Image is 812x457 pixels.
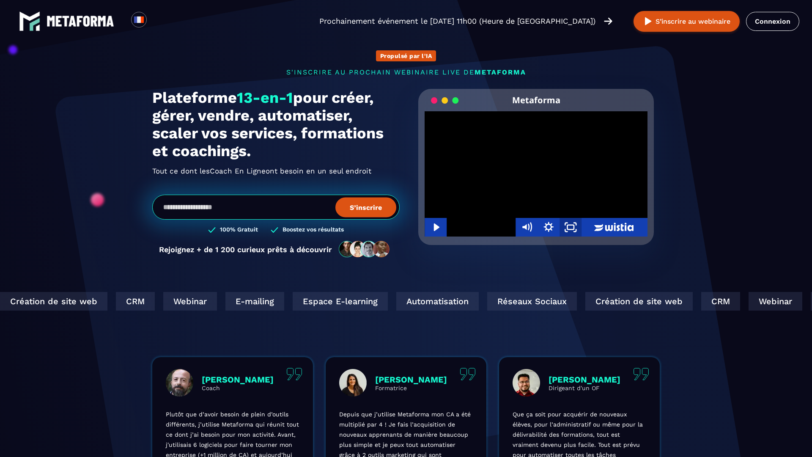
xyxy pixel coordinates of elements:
p: [PERSON_NAME] [375,374,447,385]
p: [PERSON_NAME] [549,374,620,385]
span: Coach En Ligne [210,164,266,178]
input: Search for option [154,16,160,26]
p: Formatrice [375,385,447,391]
div: Webinar [163,292,217,311]
button: Unfullscreen [560,218,582,237]
img: quote [460,368,476,380]
img: arrow-right [604,17,612,26]
img: loading [431,96,459,105]
span: 13-en-1 [237,89,293,107]
button: Show settings menu [538,218,560,237]
img: checked [208,226,216,234]
div: Réseaux Sociaux [487,292,577,311]
img: checked [271,226,278,234]
p: [PERSON_NAME] [202,374,274,385]
h1: Plateforme pour créer, gérer, vendre, automatiser, scaler vos services, formations et coachings. [152,89,400,160]
img: profile [166,369,193,396]
img: profile [513,369,540,396]
div: Création de site web [585,292,693,311]
img: fr [134,14,144,25]
p: s'inscrire au prochain webinaire live de [152,68,660,76]
div: CRM [701,292,740,311]
div: Automatisation [396,292,479,311]
img: quote [286,368,302,380]
p: Dirigeant d'un OF [549,385,620,391]
img: quote [633,368,649,380]
a: Wistia Logo -- Learn More [582,218,647,237]
button: Play Video [425,218,447,237]
img: logo [19,11,40,32]
img: logo [47,16,114,27]
img: profile [339,369,367,396]
button: S’inscrire [335,197,396,217]
img: community-people [336,240,393,258]
div: Search for option [147,12,167,30]
span: METAFORMA [475,68,526,76]
p: Rejoignez + de 1 200 curieux prêts à découvrir [159,245,332,254]
p: Propulsé par l'IA [380,52,432,59]
div: CRM [116,292,155,311]
h3: Boostez vos résultats [283,226,344,234]
h2: Tout ce dont les ont besoin en un seul endroit [152,164,400,178]
img: play [643,16,653,27]
a: Connexion [746,12,799,31]
button: S’inscrire au webinaire [634,11,740,32]
p: Prochainement événement le [DATE] 11h00 (Heure de [GEOGRAPHIC_DATA]) [319,15,595,27]
h3: 100% Gratuit [220,226,258,234]
button: Mute [516,218,538,237]
div: Webinar [749,292,802,311]
p: Coach [202,385,274,391]
div: Espace E-learning [293,292,388,311]
div: E-mailing [225,292,284,311]
h2: Metaforma [512,89,560,111]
